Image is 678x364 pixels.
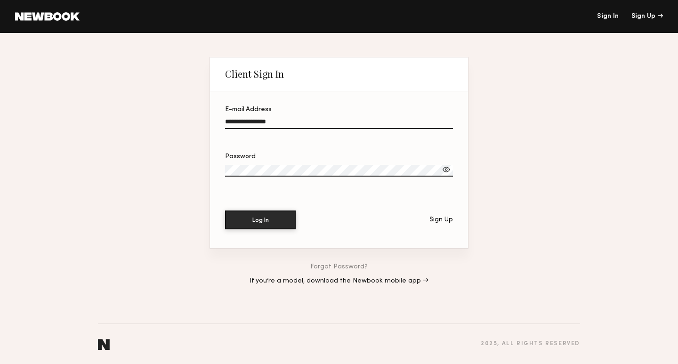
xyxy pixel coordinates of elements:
[429,217,453,223] div: Sign Up
[225,210,296,229] button: Log In
[225,165,453,177] input: Password
[597,13,619,20] a: Sign In
[225,68,284,80] div: Client Sign In
[310,264,368,270] a: Forgot Password?
[631,13,663,20] div: Sign Up
[225,154,453,160] div: Password
[481,341,580,347] div: 2025 , all rights reserved
[225,106,453,113] div: E-mail Address
[225,118,453,129] input: E-mail Address
[250,278,428,284] a: If you’re a model, download the Newbook mobile app →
